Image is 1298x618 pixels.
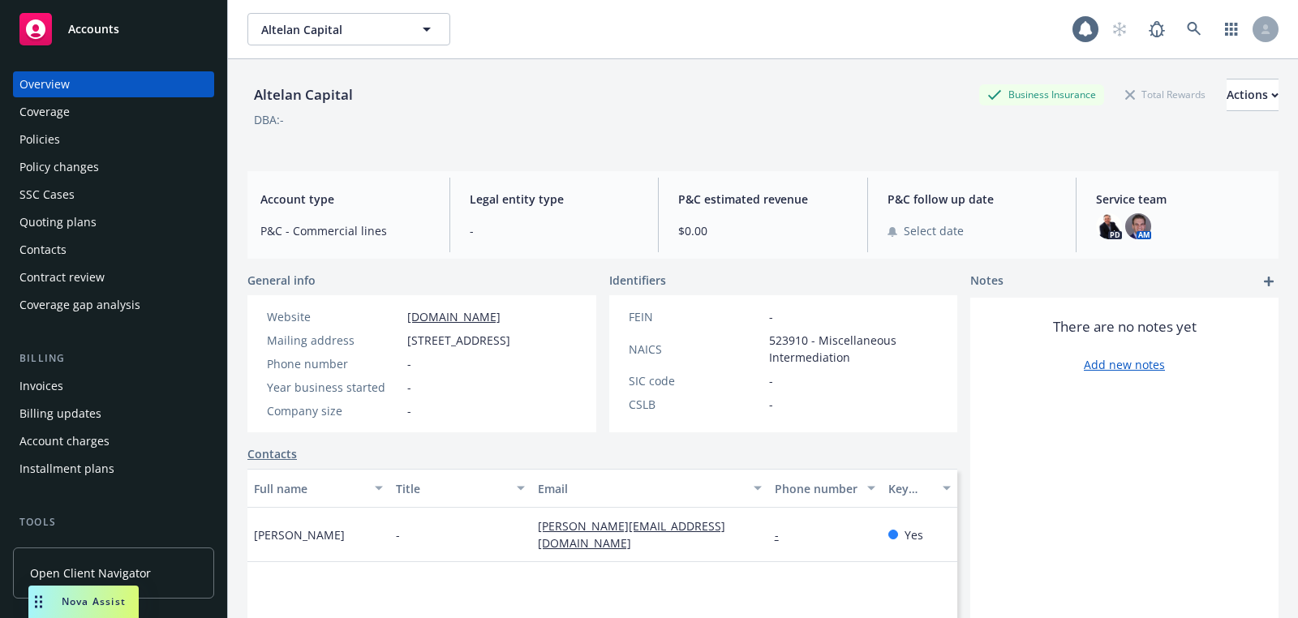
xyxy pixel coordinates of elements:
[629,308,763,325] div: FEIN
[267,379,401,396] div: Year business started
[28,586,139,618] button: Nova Assist
[247,469,389,508] button: Full name
[13,127,214,152] a: Policies
[13,514,214,530] div: Tools
[769,308,773,325] span: -
[28,586,49,618] div: Drag to move
[19,401,101,427] div: Billing updates
[267,308,401,325] div: Website
[1227,79,1279,111] button: Actions
[888,480,933,497] div: Key contact
[407,355,411,372] span: -
[13,264,214,290] a: Contract review
[19,99,70,125] div: Coverage
[254,526,345,543] span: [PERSON_NAME]
[19,209,97,235] div: Quoting plans
[260,191,430,208] span: Account type
[13,428,214,454] a: Account charges
[19,292,140,318] div: Coverage gap analysis
[254,480,365,497] div: Full name
[769,396,773,413] span: -
[538,518,725,551] a: [PERSON_NAME][EMAIL_ADDRESS][DOMAIN_NAME]
[247,13,450,45] button: Altelan Capital
[775,480,857,497] div: Phone number
[13,373,214,399] a: Invoices
[13,154,214,180] a: Policy changes
[19,127,60,152] div: Policies
[407,379,411,396] span: -
[247,272,316,289] span: General info
[407,332,510,349] span: [STREET_ADDRESS]
[678,222,848,239] span: $0.00
[1096,191,1266,208] span: Service team
[267,402,401,419] div: Company size
[1053,317,1197,337] span: There are no notes yet
[407,309,501,324] a: [DOMAIN_NAME]
[769,332,939,366] span: 523910 - Miscellaneous Intermediation
[629,396,763,413] div: CSLB
[254,111,284,128] div: DBA: -
[1141,13,1173,45] a: Report a Bug
[260,222,430,239] span: P&C - Commercial lines
[396,526,400,543] span: -
[19,71,70,97] div: Overview
[19,264,105,290] div: Contract review
[470,191,639,208] span: Legal entity type
[1227,79,1279,110] div: Actions
[19,237,67,263] div: Contacts
[629,341,763,358] div: NAICS
[396,480,507,497] div: Title
[13,71,214,97] a: Overview
[768,469,882,508] button: Phone number
[1117,84,1214,105] div: Total Rewards
[68,23,119,36] span: Accounts
[1103,13,1136,45] a: Start snowing
[30,564,151,582] span: Open Client Navigator
[13,456,214,482] a: Installment plans
[775,527,792,543] a: -
[13,99,214,125] a: Coverage
[261,21,402,38] span: Altelan Capital
[1096,213,1122,239] img: photo
[19,428,110,454] div: Account charges
[247,84,359,105] div: Altelan Capital
[888,191,1057,208] span: P&C follow up date
[19,154,99,180] div: Policy changes
[13,6,214,52] a: Accounts
[538,480,744,497] div: Email
[1084,356,1165,373] a: Add new notes
[13,350,214,367] div: Billing
[389,469,531,508] button: Title
[13,237,214,263] a: Contacts
[19,373,63,399] div: Invoices
[1125,213,1151,239] img: photo
[1259,272,1279,291] a: add
[247,445,297,462] a: Contacts
[19,456,114,482] div: Installment plans
[62,594,126,608] span: Nova Assist
[769,372,773,389] span: -
[904,222,964,239] span: Select date
[1178,13,1210,45] a: Search
[267,355,401,372] div: Phone number
[13,182,214,208] a: SSC Cases
[678,191,848,208] span: P&C estimated revenue
[13,209,214,235] a: Quoting plans
[970,272,1004,291] span: Notes
[629,372,763,389] div: SIC code
[13,292,214,318] a: Coverage gap analysis
[267,332,401,349] div: Mailing address
[470,222,639,239] span: -
[905,526,923,543] span: Yes
[609,272,666,289] span: Identifiers
[407,402,411,419] span: -
[979,84,1104,105] div: Business Insurance
[13,401,214,427] a: Billing updates
[1215,13,1248,45] a: Switch app
[882,469,957,508] button: Key contact
[19,182,75,208] div: SSC Cases
[531,469,768,508] button: Email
